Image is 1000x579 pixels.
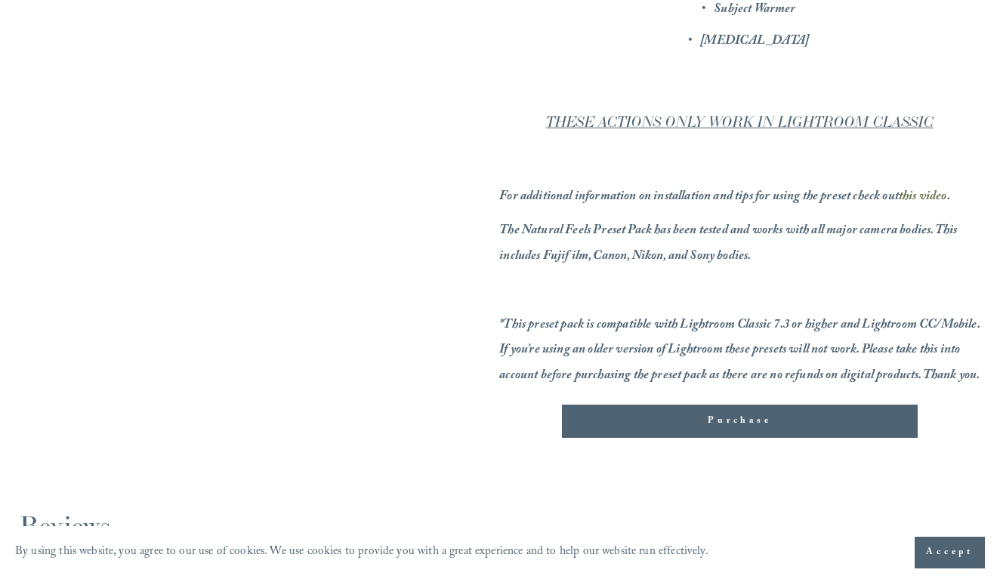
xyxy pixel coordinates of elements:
[899,186,947,208] a: this video
[15,541,708,564] p: By using this website, you agree to our use of cookies. We use cookies to provide you with a grea...
[499,220,959,268] em: The Natural Feels Preset Pack has been tested and works with all major camera bodies. This includ...
[926,545,974,560] span: Accept
[20,508,980,575] div: 4.4 average product rating
[562,405,918,438] button: Purchase
[708,414,771,429] span: Purchase
[499,186,899,208] em: For additional information on installation and tips for using the preset check out
[546,113,934,131] em: THESE ACTIONS ONLY WORK IN LIGHTROOM CLASSIC
[20,508,980,542] h2: Reviews
[915,537,985,568] button: Accept
[700,31,809,53] em: [MEDICAL_DATA]
[947,186,950,208] em: .
[499,315,982,387] em: *This preset pack is compatible with Lightroom Classic 7.3 or higher and Lightroom CC/Mobile. If ...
